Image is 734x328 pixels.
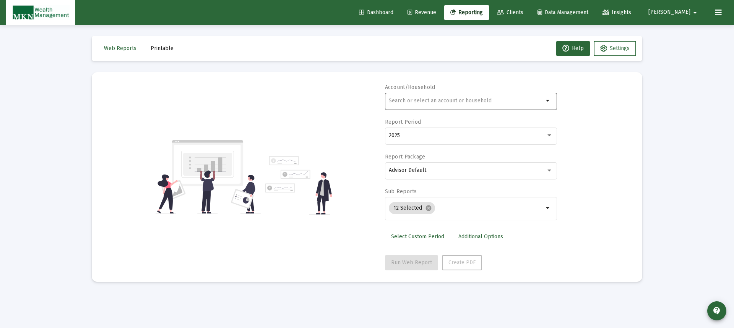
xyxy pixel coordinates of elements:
[531,5,594,20] a: Data Management
[442,255,482,270] button: Create PDF
[491,5,529,20] a: Clients
[389,167,426,173] span: Advisor Default
[359,9,393,16] span: Dashboard
[145,41,180,56] button: Printable
[265,156,332,215] img: reporting-alt
[389,200,544,216] mat-chip-list: Selection
[690,5,700,20] mat-icon: arrow_drop_down
[562,45,584,52] span: Help
[556,41,590,56] button: Help
[389,98,544,104] input: Search or select an account or household
[594,41,636,56] button: Settings
[104,45,136,52] span: Web Reports
[450,9,483,16] span: Reporting
[458,233,503,240] span: Additional Options
[448,259,476,266] span: Create PDF
[408,9,436,16] span: Revenue
[98,41,143,56] button: Web Reports
[385,188,417,195] label: Sub Reports
[648,9,690,16] span: [PERSON_NAME]
[602,9,631,16] span: Insights
[385,119,421,125] label: Report Period
[385,153,425,160] label: Report Package
[538,9,588,16] span: Data Management
[156,139,261,215] img: reporting
[610,45,630,52] span: Settings
[391,233,444,240] span: Select Custom Period
[497,9,523,16] span: Clients
[353,5,399,20] a: Dashboard
[596,5,637,20] a: Insights
[391,259,432,266] span: Run Web Report
[444,5,489,20] a: Reporting
[389,132,400,139] span: 2025
[385,255,438,270] button: Run Web Report
[389,202,435,214] mat-chip: 12 Selected
[401,5,442,20] a: Revenue
[151,45,174,52] span: Printable
[712,306,721,315] mat-icon: contact_support
[544,96,553,105] mat-icon: arrow_drop_down
[12,5,70,20] img: Dashboard
[639,5,709,20] button: [PERSON_NAME]
[385,84,435,90] label: Account/Household
[544,204,553,213] mat-icon: arrow_drop_down
[425,205,432,212] mat-icon: cancel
